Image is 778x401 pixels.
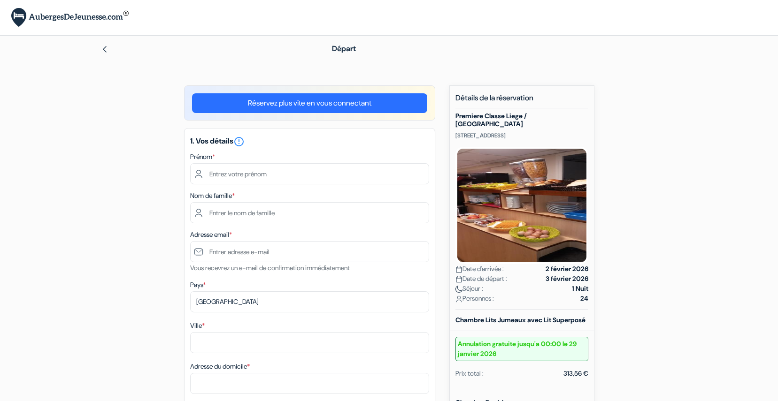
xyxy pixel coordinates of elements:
[455,337,588,361] small: Annulation gratuite jusqu'a 00:00 le 29 janvier 2026
[190,163,429,184] input: Entrez votre prénom
[455,284,483,294] span: Séjour :
[332,44,356,53] span: Départ
[190,230,232,240] label: Adresse email
[580,294,588,303] strong: 24
[455,286,462,293] img: moon.svg
[190,362,250,371] label: Adresse du domicile
[190,202,429,223] input: Entrer le nom de famille
[546,274,588,284] strong: 3 février 2026
[101,45,108,53] img: left_arrow.svg
[455,276,462,283] img: calendar.svg
[190,321,205,331] label: Ville
[572,284,588,294] strong: 1 Nuit
[190,264,350,272] small: Vous recevrez un e-mail de confirmation immédiatement
[455,112,588,128] h5: Premiere Classe Liege / [GEOGRAPHIC_DATA]
[190,152,215,162] label: Prénom
[192,93,427,113] a: Réservez plus vite en vous connectant
[190,136,429,147] h5: 1. Vos détails
[455,274,507,284] span: Date de départ :
[455,295,462,303] img: user_icon.svg
[190,280,206,290] label: Pays
[455,93,588,108] h5: Détails de la réservation
[455,132,588,139] p: [STREET_ADDRESS]
[546,264,588,274] strong: 2 février 2026
[233,136,245,147] i: error_outline
[190,191,235,201] label: Nom de famille
[455,294,494,303] span: Personnes :
[233,136,245,146] a: error_outline
[455,264,504,274] span: Date d'arrivée :
[11,8,129,27] img: AubergesDeJeunesse.com
[455,266,462,273] img: calendar.svg
[455,369,484,378] div: Prix total :
[190,241,429,262] input: Entrer adresse e-mail
[455,316,585,324] b: Chambre Lits Jumeaux avec Lit Superposé
[563,369,588,378] div: 313,56 €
